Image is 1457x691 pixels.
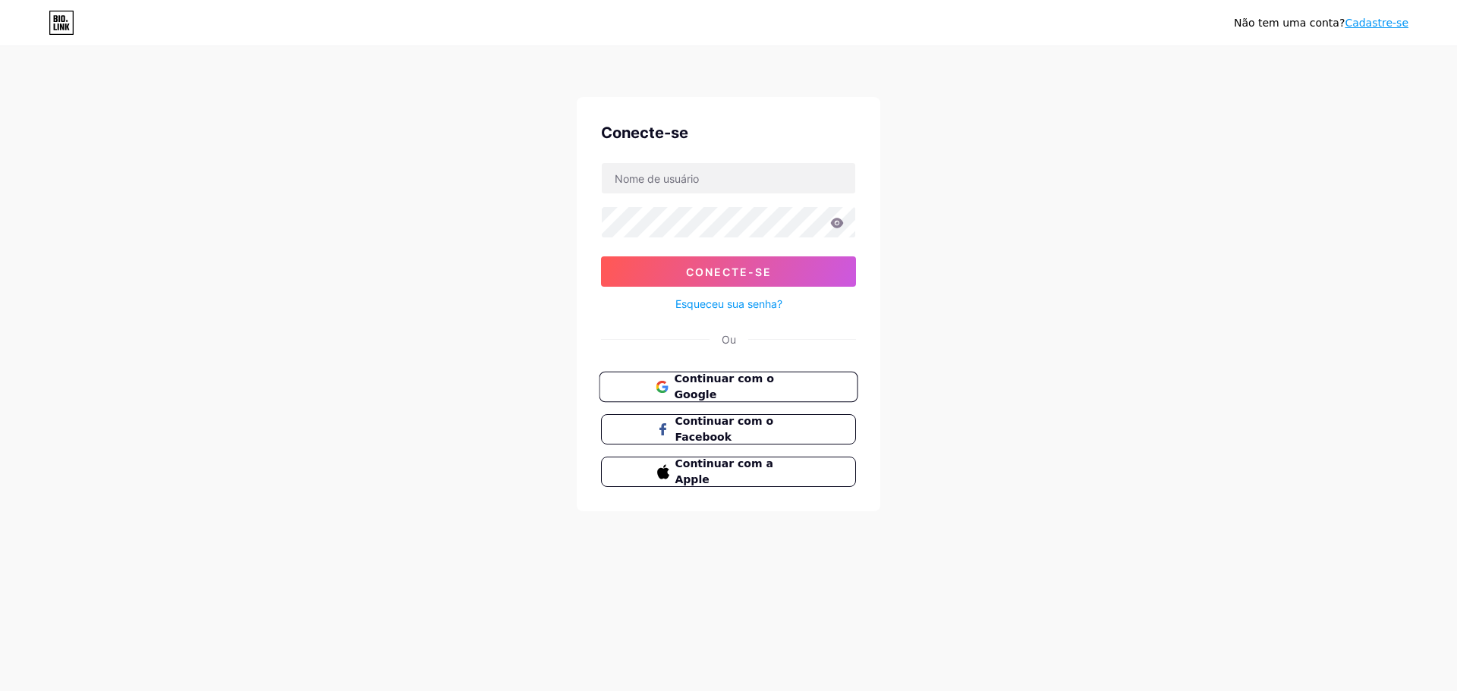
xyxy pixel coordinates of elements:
[601,372,856,402] a: Continuar com o Google
[686,265,772,278] font: Conecte-se
[674,372,773,401] font: Continuar com o Google
[675,415,774,443] font: Continuar com o Facebook
[675,296,782,312] a: Esqueceu sua senha?
[1345,17,1408,29] a: Cadastre-se
[675,297,782,310] font: Esqueceu sua senha?
[722,333,736,346] font: Ou
[675,457,773,485] font: Continuar com a Apple
[601,414,856,444] button: Continuar com o Facebook
[1234,17,1345,29] font: Não tem uma conta?
[599,372,858,403] button: Continuar com o Google
[601,124,688,142] font: Conecte-se
[601,256,856,287] button: Conecte-se
[601,457,856,487] button: Continuar com a Apple
[602,163,855,193] input: Nome de usuário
